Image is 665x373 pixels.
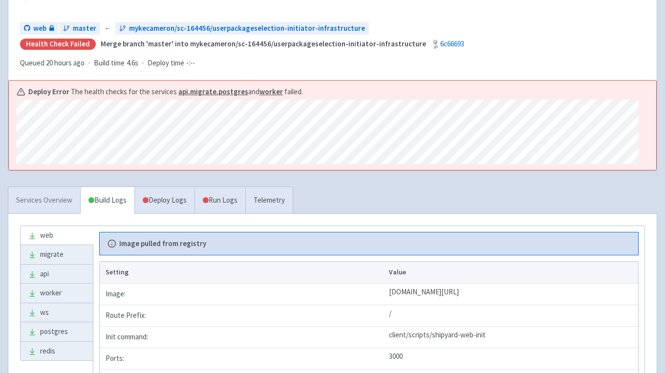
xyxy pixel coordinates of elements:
[119,238,206,249] b: Image pulled from registry
[129,23,365,34] span: mykecameron/sc-164456/userpackageselection-initiator-infrastructure
[20,58,85,67] span: Queued
[104,23,111,34] span: ←
[115,22,369,35] a: mykecameron/sc-164456/userpackageselection-initiator-infrastructure
[440,39,464,48] a: 6c66693
[134,187,194,214] a: Deploy Logs
[127,58,138,69] span: 4.6s
[245,187,293,214] a: Telemetry
[20,22,58,35] a: web
[101,39,426,48] strong: Merge branch 'master' into mykecameron/sc-164456/userpackageselection-initiator-infrastructure
[21,265,93,284] a: api
[386,262,638,283] th: Value
[8,187,80,214] a: Services Overview
[20,58,201,69] div: · ·
[386,348,638,369] td: 3000
[148,58,184,69] span: Deploy time
[71,86,303,98] span: The health checks for the services , , and failed.
[186,58,195,69] span: -:--
[21,303,93,322] a: ws
[28,86,69,98] b: Deploy Error
[100,348,386,369] td: Ports:
[100,283,386,305] td: Image:
[100,262,386,283] th: Setting
[218,87,248,96] a: postgres
[178,87,188,96] a: api
[94,58,125,69] span: Build time
[59,22,100,35] a: master
[46,58,85,67] time: 20 hours ago
[21,342,93,361] a: redis
[21,322,93,341] a: postgres
[190,87,216,96] a: migrate
[386,283,638,305] td: [DOMAIN_NAME][URL]
[20,39,96,50] div: Health check failed
[21,284,93,303] a: worker
[100,305,386,326] td: Route Prefix:
[100,326,386,348] td: Init command:
[21,245,93,264] a: migrate
[194,187,245,214] a: Run Logs
[386,305,638,326] td: /
[73,23,96,34] span: master
[21,226,93,245] a: web
[259,87,283,96] a: worker
[81,187,134,214] a: Build Logs
[386,326,638,348] td: client/scripts/shipyard-web-init
[33,23,46,34] span: web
